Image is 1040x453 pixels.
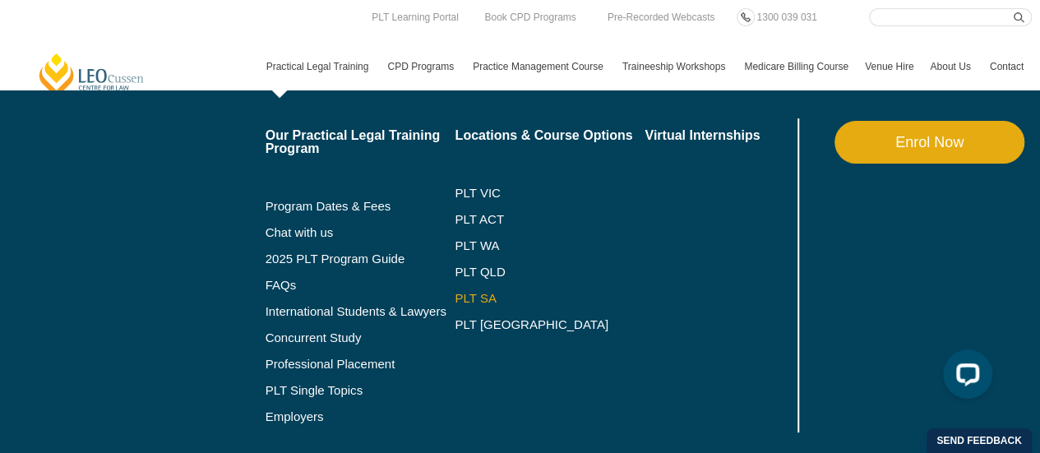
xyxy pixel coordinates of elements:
a: International Students & Lawyers [266,305,455,318]
a: Book CPD Programs [480,8,580,26]
a: 1300 039 031 [752,8,820,26]
a: Traineeship Workshops [614,43,736,90]
a: Virtual Internships [645,129,793,142]
a: PLT QLD [455,266,645,279]
a: PLT SA [455,292,645,305]
a: PLT ACT [455,213,645,226]
a: PLT [GEOGRAPHIC_DATA] [455,318,645,331]
a: FAQs [266,279,455,292]
a: CPD Programs [379,43,465,90]
a: Our Practical Legal Training Program [266,129,455,155]
a: [PERSON_NAME] Centre for Law [37,52,146,99]
a: PLT VIC [455,187,645,200]
a: PLT WA [455,239,603,252]
a: Chat with us [266,226,455,239]
a: PLT Single Topics [266,384,455,397]
span: 1300 039 031 [756,12,816,23]
a: Program Dates & Fees [266,200,455,213]
a: Contact [982,43,1032,90]
a: PLT Learning Portal [367,8,463,26]
iframe: LiveChat chat widget [930,343,999,412]
a: Enrol Now [834,121,1024,164]
a: Pre-Recorded Webcasts [603,8,719,26]
a: Locations & Course Options [455,129,645,142]
a: About Us [922,43,981,90]
a: Employers [266,410,455,423]
a: Professional Placement [266,358,455,371]
a: 2025 PLT Program Guide [266,252,414,266]
a: Practice Management Course [465,43,614,90]
a: Medicare Billing Course [736,43,857,90]
a: Practical Legal Training [258,43,380,90]
a: Venue Hire [857,43,922,90]
a: Concurrent Study [266,331,455,344]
